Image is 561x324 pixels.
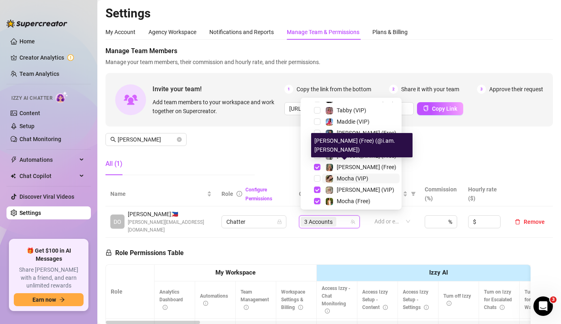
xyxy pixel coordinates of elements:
img: Maddie (VIP) [326,118,333,126]
img: AI Chatter [56,91,68,103]
span: Select tree node [314,107,320,114]
strong: Izzy AI [429,269,448,276]
span: info-circle [244,305,249,310]
img: Ellie (VIP) [326,187,333,194]
div: All (1) [105,159,123,169]
h5: Role Permissions Table [105,248,184,258]
span: [PERSON_NAME] (Free) [337,130,396,136]
span: Mocha (Free) [337,198,370,204]
a: Configure Permissions [245,187,272,202]
span: 3 Accounts [304,217,333,226]
span: Name [110,189,205,198]
span: Access Izzy Setup - Content [362,289,388,310]
span: Select tree node [314,175,320,182]
span: Share [PERSON_NAME] with a friend, and earn unlimited rewards [14,266,84,290]
span: info-circle [447,301,451,306]
div: Plans & Billing [372,28,408,36]
span: Select tree node [314,187,320,193]
button: Copy Link [417,102,463,115]
div: Manage Team & Permissions [287,28,359,36]
span: Mocha (VIP) [337,175,368,182]
span: Select tree node [314,118,320,125]
span: 3 Accounts [301,217,336,227]
a: Settings [19,210,41,216]
span: Approve their request [489,85,543,94]
span: Maddie (VIP) [337,118,370,125]
span: Automations [200,293,228,307]
button: Earn nowarrow-right [14,293,84,306]
iframe: Intercom live chat [533,296,553,316]
span: Access Izzy - Chat Monitoring [322,285,350,314]
span: Invite your team! [153,84,284,94]
span: Tabby (VIP) [337,107,366,114]
span: info-circle [203,301,208,306]
th: Role [106,265,155,319]
span: Chat Copilot [19,170,77,182]
span: info-circle [325,309,330,313]
button: Remove [512,217,548,227]
span: Share it with your team [401,85,459,94]
span: info-circle [298,305,303,310]
img: Mocha (VIP) [326,175,333,182]
a: Team Analytics [19,71,59,77]
span: arrow-right [59,297,65,303]
span: Select tree node [314,198,320,204]
span: Turn off Izzy [443,293,471,307]
span: Remove [524,219,545,225]
img: logo-BBDzfeDw.svg [6,19,67,28]
span: Role [221,191,233,197]
span: Select tree node [314,164,320,170]
span: Copy the link from the bottom [297,85,371,94]
span: info-circle [424,305,429,310]
img: Maddie (Free) [326,130,333,137]
a: Content [19,110,40,116]
div: Notifications and Reports [209,28,274,36]
span: 🎁 Get $100 in AI Messages [14,247,84,263]
span: delete [515,219,520,225]
span: 3 [477,85,486,94]
span: info-circle [236,191,242,197]
strong: My Workspace [215,269,256,276]
span: copy [423,105,429,111]
img: Chat Copilot [11,173,16,179]
span: Copy Link [432,105,457,112]
span: [PERSON_NAME][EMAIL_ADDRESS][DOMAIN_NAME] [128,219,212,234]
span: Earn now [32,296,56,303]
span: info-circle [500,305,505,310]
div: [PERSON_NAME] (Free) (@i.am.[PERSON_NAME]) [311,133,413,157]
span: Team Management [241,289,269,310]
span: 2 [389,85,398,94]
span: Turn on Izzy for Escalated Chats [484,289,512,310]
span: Analytics Dashboard [159,289,183,310]
a: Discover Viral Videos [19,193,74,200]
span: team [350,219,355,224]
span: Chatter [226,216,282,228]
span: [PERSON_NAME] (Free) [337,164,396,170]
span: Workspace Settings & Billing [281,289,305,310]
span: filter [409,188,417,200]
span: Izzy AI Chatter [11,94,52,102]
div: My Account [105,28,135,36]
th: Hourly rate ($) [463,182,507,206]
span: DO [114,217,121,226]
th: Name [105,182,217,206]
img: Ellie (Free) [326,164,333,171]
span: thunderbolt [11,157,17,163]
span: Manage Team Members [105,46,553,56]
span: [PERSON_NAME] 🇵🇭 [128,210,212,219]
button: close-circle [177,137,182,142]
span: search [110,137,116,142]
a: Creator Analytics exclamation-circle [19,51,84,64]
span: 1 [284,85,293,94]
span: 3 [550,296,557,303]
div: Agency Workspace [148,28,196,36]
img: Tabby (VIP) [326,107,333,114]
span: Automations [19,153,77,166]
input: Search members [118,135,175,144]
h2: Settings [105,6,553,21]
span: lock [105,249,112,256]
span: lock [277,219,282,224]
span: info-circle [163,305,168,310]
a: Home [19,38,35,45]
